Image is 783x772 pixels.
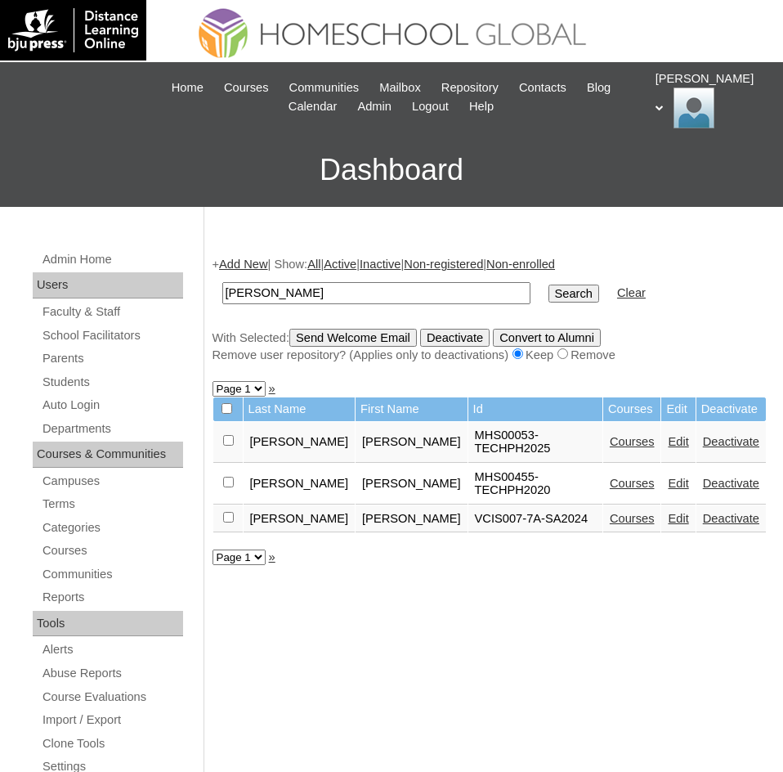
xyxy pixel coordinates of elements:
[213,329,767,364] div: With Selected:
[610,435,655,448] a: Courses
[668,435,688,448] a: Edit
[222,282,530,304] input: Search
[216,79,277,97] a: Courses
[356,397,468,421] td: First Name
[41,419,183,439] a: Departments
[280,97,345,116] a: Calendar
[379,79,421,97] span: Mailbox
[349,97,400,116] a: Admin
[468,505,602,533] td: VCIS007-7A-SA2024
[41,640,183,660] a: Alerts
[41,710,183,730] a: Import / Export
[33,272,183,298] div: Users
[8,133,775,207] h3: Dashboard
[468,422,602,463] td: MHS00053-TECHPH2025
[661,397,695,421] td: Edit
[41,395,183,415] a: Auto Login
[357,97,391,116] span: Admin
[668,477,688,490] a: Edit
[655,70,767,128] div: [PERSON_NAME]
[213,347,767,364] div: Remove user repository? (Applies only to deactivations) Keep Remove
[603,397,661,421] td: Courses
[703,512,759,525] a: Deactivate
[33,442,183,468] div: Courses & Communities
[41,541,183,561] a: Courses
[172,79,204,97] span: Home
[244,464,356,505] td: [PERSON_NAME]
[673,88,714,128] img: Ariane Ebuen
[610,477,655,490] a: Courses
[493,329,601,347] input: Convert to Alumni
[41,372,183,393] a: Students
[41,518,183,538] a: Categories
[289,329,417,347] input: Send Welcome Email
[360,258,401,271] a: Inactive
[41,663,183,684] a: Abuse Reports
[41,587,183,608] a: Reports
[412,97,449,116] span: Logout
[617,286,646,299] a: Clear
[41,734,183,754] a: Clone Tools
[289,79,360,97] span: Communities
[519,79,566,97] span: Contacts
[307,258,320,271] a: All
[696,397,766,421] td: Deactivate
[610,512,655,525] a: Courses
[244,505,356,533] td: [PERSON_NAME]
[441,79,499,97] span: Repository
[579,79,619,97] a: Blog
[461,97,502,116] a: Help
[468,397,602,421] td: Id
[8,8,138,52] img: logo-white.png
[486,258,555,271] a: Non-enrolled
[219,258,267,271] a: Add New
[587,79,611,97] span: Blog
[511,79,575,97] a: Contacts
[41,564,183,585] a: Communities
[269,550,275,563] a: »
[356,422,468,463] td: [PERSON_NAME]
[420,329,490,347] input: Deactivate
[224,79,269,97] span: Courses
[371,79,429,97] a: Mailbox
[281,79,368,97] a: Communities
[163,79,212,97] a: Home
[668,512,688,525] a: Edit
[213,256,767,364] div: + | Show: | | | |
[703,477,759,490] a: Deactivate
[404,97,457,116] a: Logout
[244,422,356,463] td: [PERSON_NAME]
[41,348,183,369] a: Parents
[324,258,356,271] a: Active
[41,249,183,270] a: Admin Home
[356,505,468,533] td: [PERSON_NAME]
[404,258,483,271] a: Non-registered
[433,79,507,97] a: Repository
[703,435,759,448] a: Deactivate
[548,285,599,303] input: Search
[269,382,275,395] a: »
[41,494,183,514] a: Terms
[469,97,494,116] span: Help
[41,302,183,322] a: Faculty & Staff
[356,464,468,505] td: [PERSON_NAME]
[244,397,356,421] td: Last Name
[41,687,183,707] a: Course Evaluations
[289,97,337,116] span: Calendar
[468,464,602,505] td: MHS00455-TECHPH2020
[33,611,183,637] div: Tools
[41,325,183,346] a: School Facilitators
[41,471,183,491] a: Campuses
